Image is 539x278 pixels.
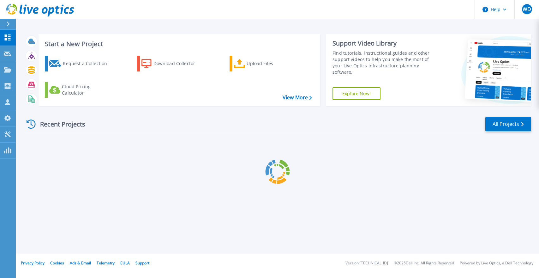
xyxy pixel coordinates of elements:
[523,7,531,12] span: WD
[332,50,436,75] div: Find tutorials, instructional guides and other support videos to help you make the most of your L...
[332,39,436,47] div: Support Video Library
[137,56,207,71] a: Download Collector
[283,95,312,101] a: View More
[45,40,312,47] h3: Start a New Project
[345,261,388,265] li: Version: [TECHNICAL_ID]
[63,57,113,70] div: Request a Collection
[230,56,300,71] a: Upload Files
[120,260,130,266] a: EULA
[153,57,204,70] div: Download Collector
[460,261,533,265] li: Powered by Live Optics, a Dell Technology
[24,116,94,132] div: Recent Projects
[97,260,115,266] a: Telemetry
[21,260,45,266] a: Privacy Policy
[135,260,149,266] a: Support
[45,56,115,71] a: Request a Collection
[62,83,112,96] div: Cloud Pricing Calculator
[247,57,297,70] div: Upload Files
[485,117,531,131] a: All Projects
[50,260,64,266] a: Cookies
[70,260,91,266] a: Ads & Email
[394,261,454,265] li: © 2025 Dell Inc. All Rights Reserved
[45,82,115,98] a: Cloud Pricing Calculator
[332,87,380,100] a: Explore Now!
